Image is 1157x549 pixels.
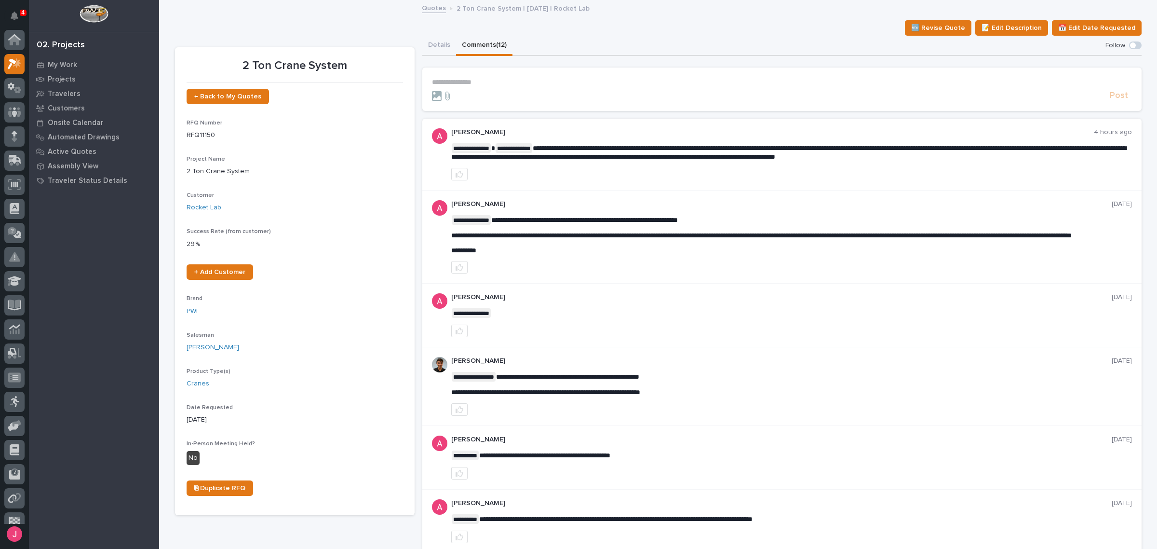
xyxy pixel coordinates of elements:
a: ⎘ Duplicate RFQ [187,480,253,496]
p: [PERSON_NAME] [451,200,1112,208]
p: Travelers [48,90,81,98]
a: Rocket Lab [187,203,221,213]
a: Traveler Status Details [29,173,159,188]
p: Follow [1105,41,1125,50]
span: Success Rate (from customer) [187,229,271,234]
p: [PERSON_NAME] [451,357,1112,365]
p: Traveler Status Details [48,177,127,185]
p: 4 [21,9,25,16]
p: My Work [48,61,77,69]
span: 🆕 Revise Quote [911,22,965,34]
a: My Work [29,57,159,72]
button: 📝 Edit Description [975,20,1048,36]
span: 📅 Edit Date Requested [1058,22,1135,34]
button: like this post [451,531,468,543]
p: 2 Ton Crane System | [DATE] | Rocket Lab [457,2,590,13]
p: 2 Ton Crane System [187,59,403,73]
a: Customers [29,101,159,115]
button: 📅 Edit Date Requested [1052,20,1142,36]
p: Onsite Calendar [48,119,104,127]
span: + Add Customer [194,269,245,275]
a: Cranes [187,379,209,389]
img: Workspace Logo [80,5,108,23]
a: Projects [29,72,159,86]
img: ACg8ocKcMZQ4tabbC1K-lsv7XHeQNnaFu4gsgPufzKnNmz0_a9aUSA=s96-c [432,293,447,309]
p: [PERSON_NAME] [451,499,1112,508]
button: like this post [451,403,468,416]
p: [DATE] [1112,200,1132,208]
button: 🆕 Revise Quote [905,20,971,36]
img: ACg8ocKcMZQ4tabbC1K-lsv7XHeQNnaFu4gsgPufzKnNmz0_a9aUSA=s96-c [432,200,447,216]
a: Assembly View [29,159,159,173]
span: In-Person Meeting Held? [187,441,255,447]
span: Salesman [187,332,214,338]
span: ← Back to My Quotes [194,93,261,100]
button: users-avatar [4,524,25,544]
div: 02. Projects [37,40,85,51]
p: 2 Ton Crane System [187,166,403,177]
p: [PERSON_NAME] [451,128,1094,137]
a: Onsite Calendar [29,115,159,130]
p: [DATE] [1112,357,1132,365]
p: Customers [48,104,85,113]
a: Travelers [29,86,159,101]
button: Post [1106,90,1132,101]
p: [DATE] [1112,499,1132,508]
button: Comments (12) [456,36,512,56]
span: Brand [187,296,202,302]
button: Notifications [4,6,25,26]
img: ACg8ocKcMZQ4tabbC1K-lsv7XHeQNnaFu4gsgPufzKnNmz0_a9aUSA=s96-c [432,436,447,451]
a: PWI [187,306,198,316]
button: like this post [451,325,468,337]
p: 29 % [187,239,403,249]
button: Details [422,36,456,56]
p: Projects [48,75,76,84]
span: 📝 Edit Description [982,22,1042,34]
p: [DATE] [187,415,403,425]
span: RFQ Number [187,120,222,126]
img: ACg8ocKcMZQ4tabbC1K-lsv7XHeQNnaFu4gsgPufzKnNmz0_a9aUSA=s96-c [432,499,447,515]
div: Notifications4 [12,12,25,27]
img: ACg8ocKcMZQ4tabbC1K-lsv7XHeQNnaFu4gsgPufzKnNmz0_a9aUSA=s96-c [432,128,447,144]
p: Automated Drawings [48,133,120,142]
span: Customer [187,192,214,198]
a: ← Back to My Quotes [187,89,269,104]
button: like this post [451,467,468,480]
p: [DATE] [1112,293,1132,302]
span: Product Type(s) [187,369,230,374]
a: + Add Customer [187,264,253,280]
p: [DATE] [1112,436,1132,444]
p: Active Quotes [48,148,96,156]
span: Project Name [187,156,225,162]
p: [PERSON_NAME] [451,436,1112,444]
span: Post [1110,90,1128,101]
p: [PERSON_NAME] [451,293,1112,302]
img: AOh14Gjx62Rlbesu-yIIyH4c_jqdfkUZL5_Os84z4H1p=s96-c [432,357,447,372]
p: Assembly View [48,162,98,171]
span: Date Requested [187,405,233,411]
button: like this post [451,168,468,180]
div: No [187,451,200,465]
a: [PERSON_NAME] [187,343,239,353]
p: 4 hours ago [1094,128,1132,137]
span: ⎘ Duplicate RFQ [194,485,245,492]
button: like this post [451,261,468,274]
a: Quotes [422,2,446,13]
a: Active Quotes [29,144,159,159]
p: RFQ11150 [187,130,403,140]
a: Automated Drawings [29,130,159,144]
